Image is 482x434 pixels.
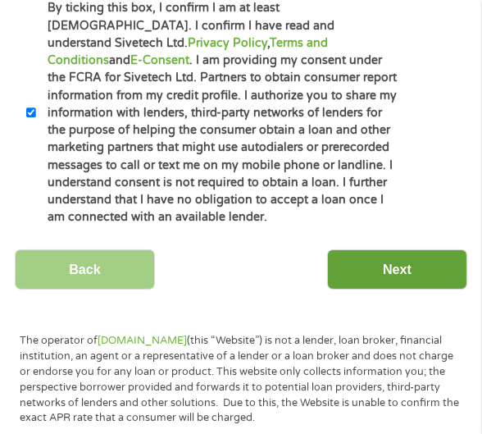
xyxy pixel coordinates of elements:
a: E-Consent [130,53,189,67]
a: Privacy Policy [188,36,267,50]
p: The operator of (this “Website”) is not a lender, loan broker, financial institution, an agent or... [20,333,462,426]
input: Back [15,249,155,290]
input: Next [327,249,467,290]
a: [DOMAIN_NAME] [98,334,187,347]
